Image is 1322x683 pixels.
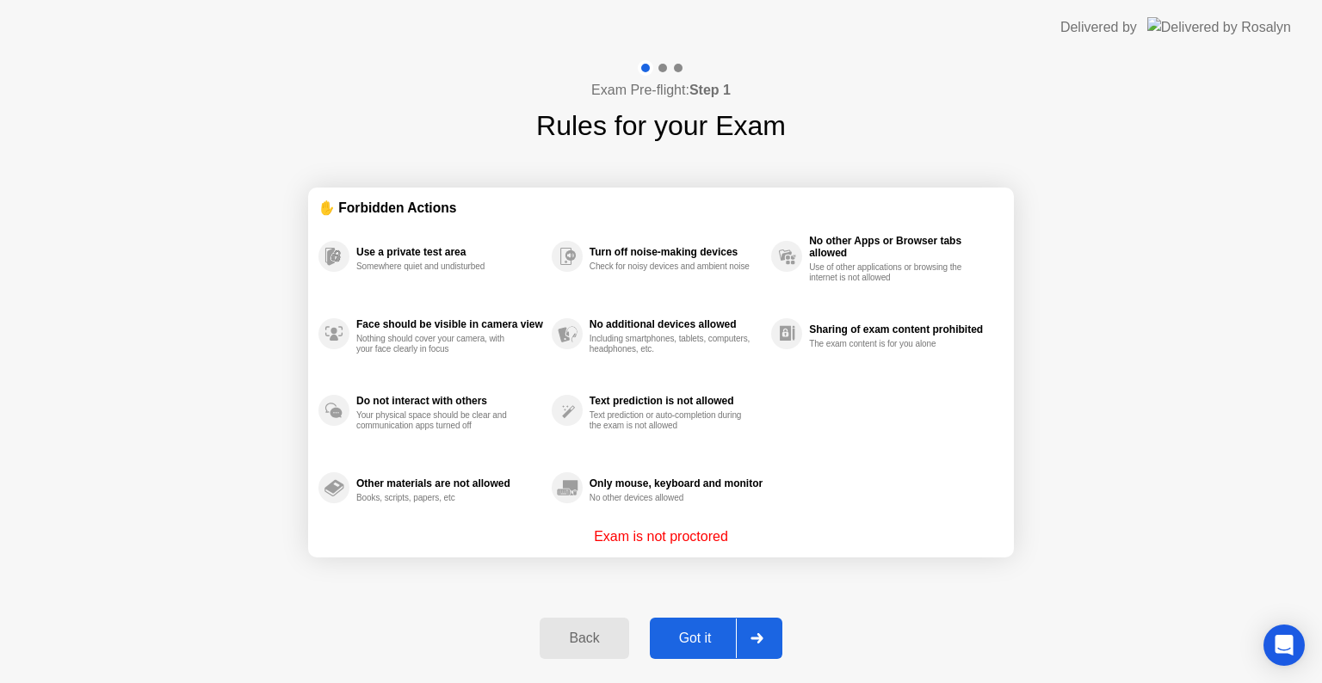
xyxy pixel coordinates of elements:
div: No additional devices allowed [590,318,763,330]
div: Use of other applications or browsing the internet is not allowed [809,262,972,283]
div: Got it [655,631,736,646]
div: Books, scripts, papers, etc [356,493,519,503]
div: Including smartphones, tablets, computers, headphones, etc. [590,334,752,354]
b: Step 1 [689,83,731,97]
div: Text prediction is not allowed [590,395,763,407]
div: Your physical space should be clear and communication apps turned off [356,410,519,431]
p: Exam is not proctored [594,526,728,547]
div: Use a private test area [356,246,543,258]
div: Sharing of exam content prohibited [809,323,995,335]
div: The exam content is for you alone [809,339,972,349]
img: Delivered by Rosalyn [1147,17,1291,37]
div: Text prediction or auto-completion during the exam is not allowed [590,410,752,431]
div: ✋ Forbidden Actions [318,198,1004,218]
button: Back [540,618,628,659]
div: Delivered by [1060,17,1137,38]
div: No other Apps or Browser tabs allowed [809,235,995,259]
div: Open Intercom Messenger [1263,625,1305,666]
div: Somewhere quiet and undisturbed [356,262,519,272]
button: Got it [650,618,782,659]
div: Do not interact with others [356,395,543,407]
div: Other materials are not allowed [356,477,543,489]
div: No other devices allowed [590,493,752,503]
h4: Exam Pre-flight: [591,80,731,101]
div: Back [545,631,623,646]
div: Face should be visible in camera view [356,318,543,330]
div: Only mouse, keyboard and monitor [590,477,763,489]
h1: Rules for your Exam [536,105,786,146]
div: Nothing should cover your camera, with your face clearly in focus [356,334,519,354]
div: Check for noisy devices and ambient noise [590,262,752,272]
div: Turn off noise-making devices [590,246,763,258]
